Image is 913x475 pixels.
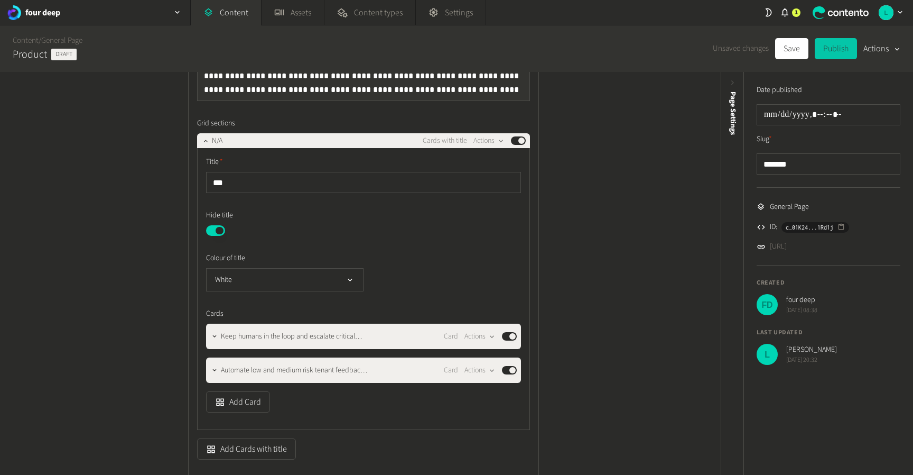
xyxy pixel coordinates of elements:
[464,330,496,343] button: Actions
[757,294,778,315] img: four deep
[197,118,235,129] span: Grid sections
[795,8,798,17] span: 1
[786,355,837,365] span: [DATE] 20:32
[25,6,60,19] h2: four deep
[464,364,496,377] button: Actions
[770,202,809,213] span: General Page
[6,5,21,20] img: four deep
[13,35,39,46] a: Content
[206,210,233,221] span: Hide title
[781,222,849,233] button: c_01K24...1Rd1j
[206,308,223,319] span: Cards
[206,157,223,168] span: Title
[775,38,808,59] button: Save
[863,38,900,59] button: Actions
[757,85,802,96] label: Date published
[206,253,245,264] span: Colour of title
[39,35,41,46] span: /
[444,331,458,342] span: Card
[757,278,900,288] h4: Created
[879,5,893,20] img: Luke
[786,306,817,315] span: [DATE] 08:38
[786,295,817,306] span: four deep
[206,391,270,413] button: Add Card
[473,134,505,147] button: Actions
[757,134,772,145] label: Slug
[770,222,777,233] span: ID:
[445,6,473,19] span: Settings
[786,344,837,355] span: [PERSON_NAME]
[51,49,77,60] span: Draft
[770,241,787,252] a: [URL]
[757,344,778,365] img: Luke
[713,43,769,55] span: Unsaved changes
[757,328,900,337] h4: Last updated
[423,135,467,147] span: Cards with title
[197,439,296,460] button: Add Cards with title
[221,331,369,342] span: Keep humans in the loop and escalate critical high risk tena…
[206,268,364,291] button: White
[815,38,857,59] button: Publish
[728,92,739,135] span: Page Settings
[212,135,222,147] span: N/A
[41,35,82,46] a: General Page
[354,6,403,19] span: Content types
[444,365,458,376] span: Card
[786,223,833,232] span: c_01K24...1Rd1j
[13,47,47,62] h2: Product
[221,365,369,376] span: Automate low and medium risk tenant feedback to efficiently …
